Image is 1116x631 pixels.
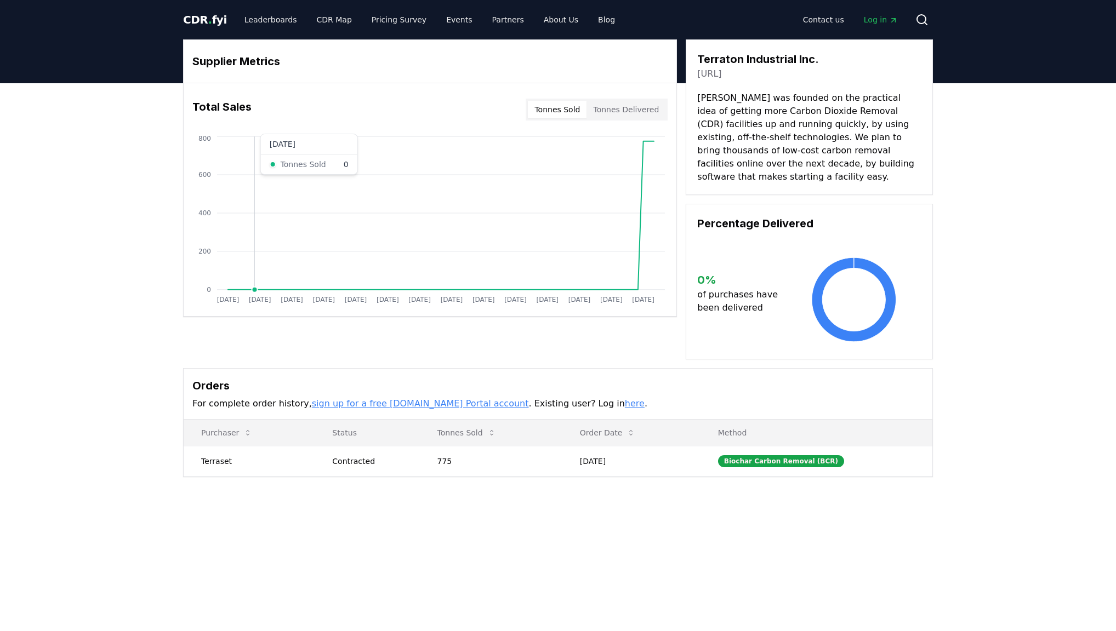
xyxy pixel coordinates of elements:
tspan: [DATE] [377,296,399,303]
a: Contact us [794,10,853,30]
tspan: [DATE] [409,296,431,303]
a: Blog [589,10,624,30]
a: Pricing Survey [363,10,435,30]
tspan: [DATE] [441,296,463,303]
tspan: [DATE] [472,296,495,303]
div: Contracted [332,456,411,467]
button: Tonnes Sold [528,101,587,118]
a: here [625,398,645,409]
tspan: [DATE] [281,296,303,303]
a: CDR Map [308,10,361,30]
tspan: [DATE] [633,296,655,303]
tspan: [DATE] [504,296,527,303]
h3: Supplier Metrics [192,53,668,70]
tspan: [DATE] [600,296,623,303]
p: Method [709,427,924,438]
nav: Main [794,10,907,30]
a: Events [437,10,481,30]
h3: Percentage Delivered [697,215,921,232]
a: sign up for a free [DOMAIN_NAME] Portal account [312,398,529,409]
tspan: [DATE] [249,296,271,303]
span: Log in [864,14,898,25]
tspan: [DATE] [217,296,240,303]
a: Log in [855,10,907,30]
tspan: 200 [198,248,211,255]
nav: Main [236,10,624,30]
tspan: 400 [198,209,211,217]
button: Tonnes Sold [429,422,505,444]
p: For complete order history, . Existing user? Log in . [192,397,924,410]
tspan: [DATE] [568,296,591,303]
td: 775 [420,446,562,476]
tspan: [DATE] [345,296,367,303]
tspan: 800 [198,135,211,142]
button: Purchaser [192,422,261,444]
button: Order Date [571,422,645,444]
a: About Us [535,10,587,30]
h3: Total Sales [192,99,252,121]
tspan: [DATE] [537,296,559,303]
h3: Terraton Industrial Inc. [697,51,819,67]
tspan: [DATE] [313,296,335,303]
div: Biochar Carbon Removal (BCR) [718,455,844,467]
span: . [208,13,212,26]
td: [DATE] [562,446,701,476]
tspan: 600 [198,171,211,179]
td: Terraset [184,446,315,476]
a: [URL] [697,67,721,81]
a: Partners [483,10,533,30]
tspan: 0 [207,286,211,294]
button: Tonnes Delivered [587,101,665,118]
a: Leaderboards [236,10,306,30]
a: CDR.fyi [183,12,227,27]
span: CDR fyi [183,13,227,26]
p: of purchases have been delivered [697,288,787,314]
h3: 0 % [697,272,787,288]
p: [PERSON_NAME] was founded on the practical idea of getting more Carbon Dioxide Removal (CDR) faci... [697,91,921,183]
p: Status [323,427,411,438]
h3: Orders [192,377,924,394]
